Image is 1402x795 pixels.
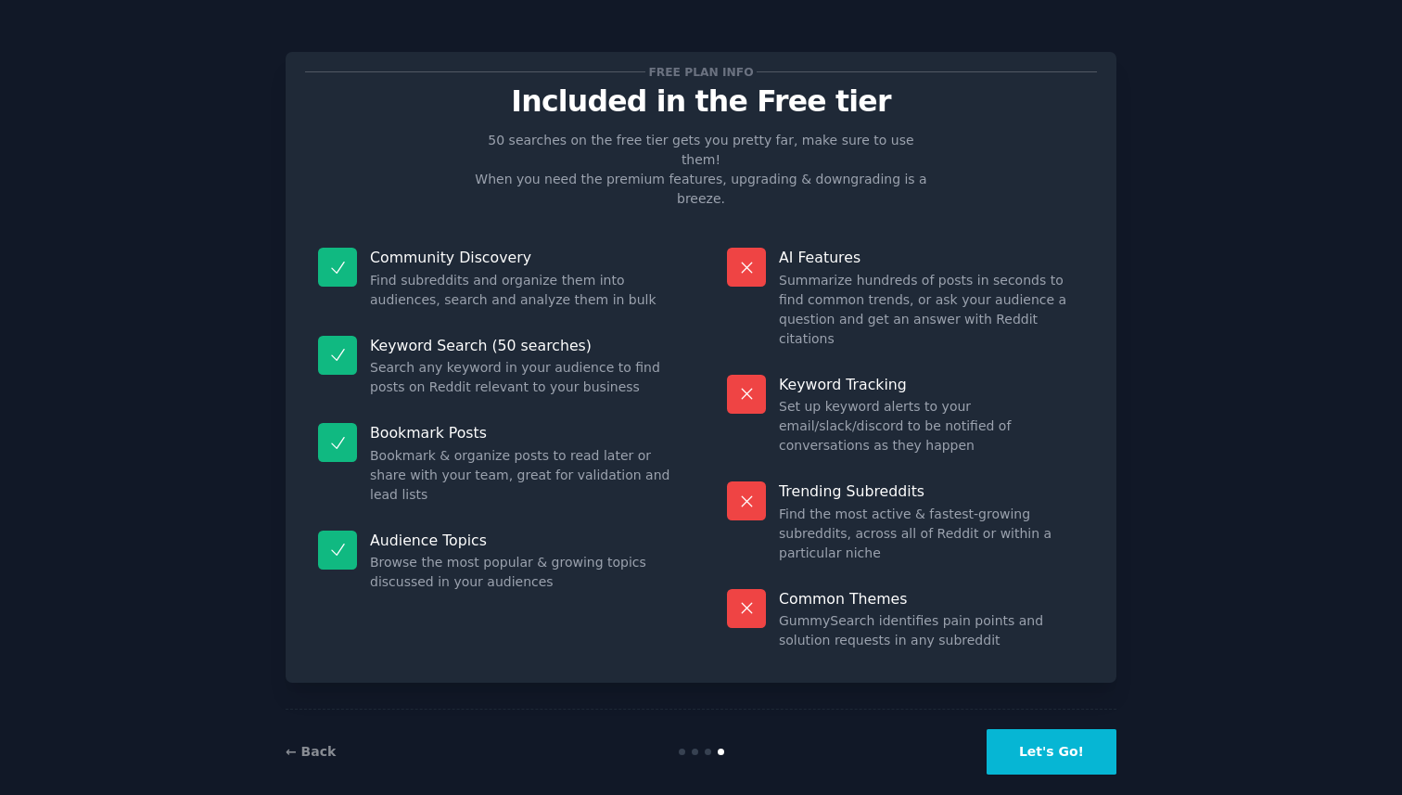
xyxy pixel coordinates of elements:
p: Trending Subreddits [779,481,1084,501]
p: Audience Topics [370,531,675,550]
dd: Find the most active & fastest-growing subreddits, across all of Reddit or within a particular niche [779,505,1084,563]
dd: Summarize hundreds of posts in seconds to find common trends, or ask your audience a question and... [779,271,1084,349]
p: AI Features [779,248,1084,267]
dd: GummySearch identifies pain points and solution requests in any subreddit [779,611,1084,650]
span: Free plan info [645,62,757,82]
button: Let's Go! [987,729,1116,775]
dd: Find subreddits and organize them into audiences, search and analyze them in bulk [370,271,675,310]
dd: Search any keyword in your audience to find posts on Reddit relevant to your business [370,358,675,397]
a: ← Back [286,744,336,759]
p: Included in the Free tier [305,85,1097,118]
dd: Set up keyword alerts to your email/slack/discord to be notified of conversations as they happen [779,397,1084,455]
p: 50 searches on the free tier gets you pretty far, make sure to use them! When you need the premiu... [467,131,935,209]
dd: Browse the most popular & growing topics discussed in your audiences [370,553,675,592]
dd: Bookmark & organize posts to read later or share with your team, great for validation and lead lists [370,446,675,505]
p: Bookmark Posts [370,423,675,442]
p: Keyword Search (50 searches) [370,336,675,355]
p: Keyword Tracking [779,375,1084,394]
p: Community Discovery [370,248,675,267]
p: Common Themes [779,589,1084,609]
